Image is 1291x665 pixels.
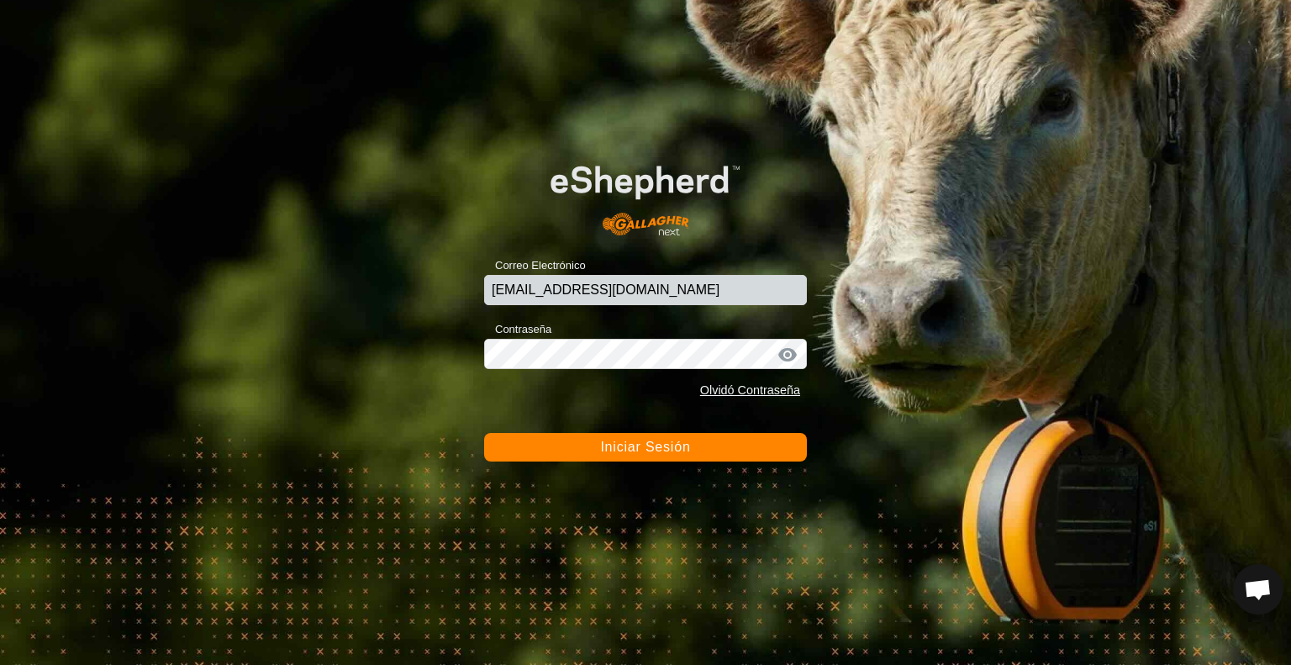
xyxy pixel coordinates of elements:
[484,257,586,274] label: Correo Electrónico
[484,433,807,462] button: Iniciar Sesión
[700,383,800,397] a: Olvidó Contraseña
[516,139,774,249] img: Logo de eShepherd
[484,321,551,338] label: Contraseña
[600,440,690,454] span: Iniciar Sesión
[484,275,807,305] input: Correo Electrónico
[1233,564,1283,615] div: Chat abierto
